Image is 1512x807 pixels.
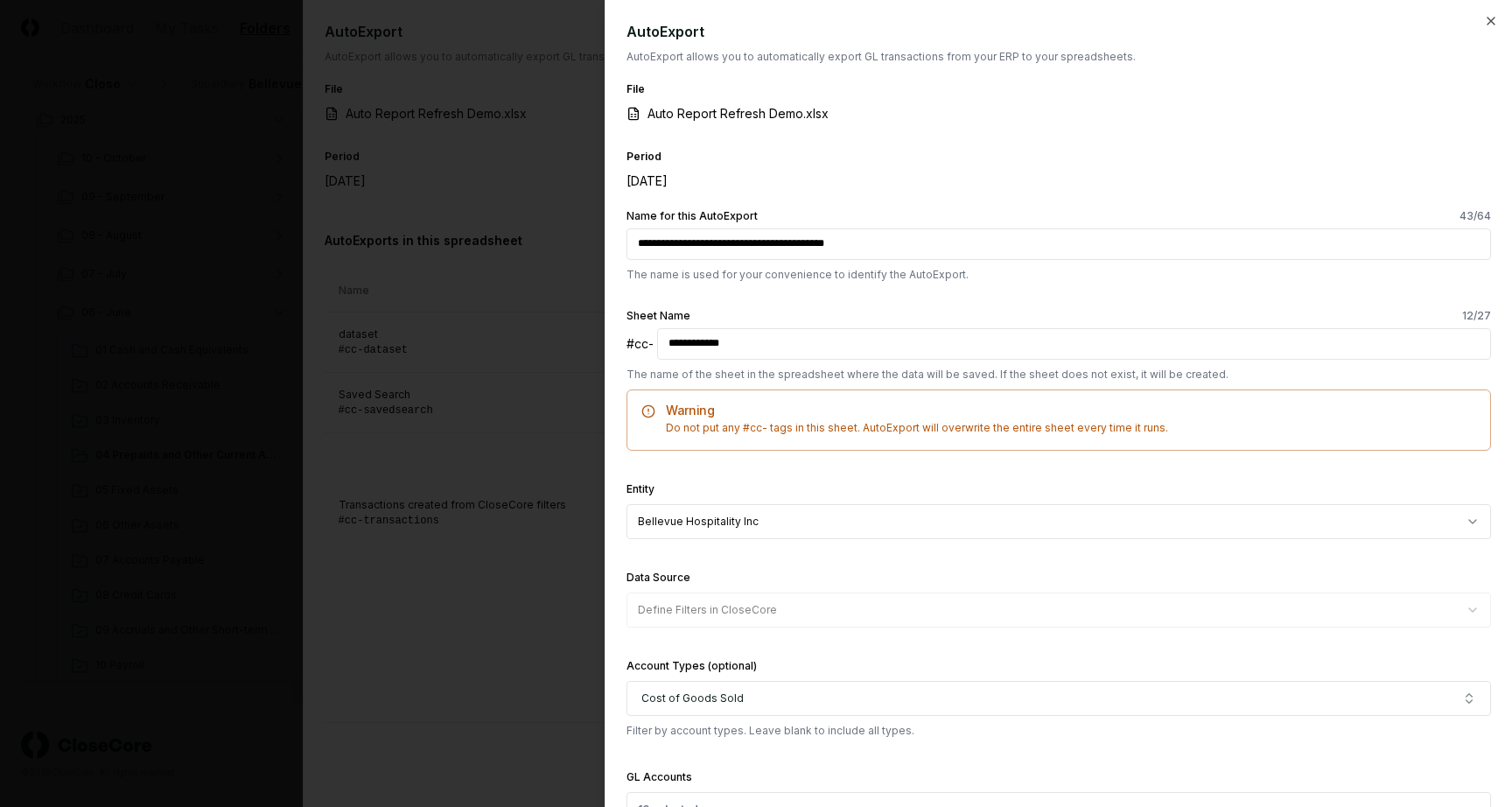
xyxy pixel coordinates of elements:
[626,482,654,495] label: Entity
[626,267,1491,283] p: The name is used for your convenience to identify the AutoExport.
[626,211,1491,221] label: Name for this AutoExport
[1459,211,1491,221] span: 43 /64
[626,49,1491,65] p: AutoExport allows you to automatically export GL transactions from your ERP to your spreadsheets.
[626,659,757,672] label: Account Types (optional)
[1462,311,1491,321] span: 12 /27
[626,571,690,584] label: Data Source
[626,311,1491,321] label: Sheet Name
[626,172,915,190] div: [DATE]
[641,420,1476,436] div: Do not put any #cc- tags in this sheet. AutoExport will overwrite the entire sheet every time it ...
[626,21,1491,42] h2: AutoExport
[626,104,850,123] a: Auto Report Refresh Demo.xlsx
[626,334,654,353] span: #cc-
[626,723,1491,739] p: Filter by account types. Leave blank to include all types.
[641,404,1476,417] h5: Warning
[626,150,661,163] label: Period
[626,82,645,95] label: File
[641,691,744,706] span: Cost of Goods Sold
[626,770,692,783] label: GL Accounts
[626,367,1491,382] p: The name of the sheet in the spreadsheet where the data will be saved. If the sheet does not exis...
